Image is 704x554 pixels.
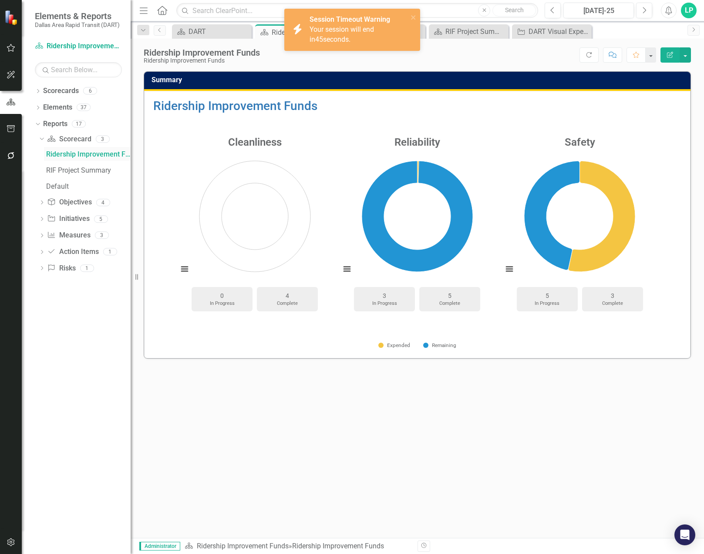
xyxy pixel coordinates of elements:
div: Chart. Highcharts interactive chart. [336,152,499,283]
a: Action Items [47,247,98,257]
div: In Progress [196,300,248,307]
button: Search [492,4,536,17]
button: View chart menu, Chart [341,263,353,275]
h3: Cleanliness [174,137,336,148]
span: Search [505,7,524,13]
input: Search ClearPoint... [176,3,538,18]
a: Reports [43,119,67,129]
h3: Summary [152,76,686,84]
div: [DATE]-25 [566,6,631,16]
div: In Progress [521,300,573,307]
div: 3 [358,291,411,300]
div: 1 [80,264,94,272]
a: DART [174,26,249,37]
div: In Progress [358,300,411,307]
div: DART Visual Experience Redesign [529,26,589,37]
div: Ridership Improvement Funds [272,27,340,38]
button: LP [681,3,697,18]
div: Complete [261,300,313,307]
svg: Interactive chart [336,152,499,283]
div: 5 [521,291,573,300]
path: Expended, 3,463. [417,161,419,183]
svg: Interactive chart [174,152,336,283]
div: Ridership Improvement Funds [292,542,384,550]
path: Expended, 20,193,729.68. [569,161,636,272]
div: 1 [103,248,117,256]
div: RIF Project Summary [445,26,506,37]
div: 5 [94,215,108,223]
div: Ridership Improvement Funds [144,48,260,57]
div: » [185,541,411,551]
span: Your session will end in seconds. [310,25,374,43]
a: Ridership Improvement Funds [197,542,289,550]
div: 4 [261,291,313,300]
div: Default [46,183,131,190]
a: Default [44,179,131,193]
a: Scorecard [47,134,91,144]
span: Administrator [139,542,180,551]
a: Elements [43,103,72,113]
div: 5 [424,291,476,300]
path: Remaining, 788,337. [362,161,473,272]
a: Measures [47,230,90,240]
div: DART [189,26,249,37]
a: RIF Project Summary [431,26,506,37]
div: Chart. Highcharts interactive chart. [499,152,661,283]
div: 0 [196,291,248,300]
a: RIF Project Summary [44,163,131,177]
div: Open Intercom Messenger [674,524,695,545]
a: Ridership Improvement Funds [44,147,131,161]
div: Complete [586,300,639,307]
div: Ridership Improvement Funds [46,150,131,158]
div: 4 [96,199,110,206]
div: 3 [96,135,110,143]
strong: Session Timeout Warning [310,15,390,23]
div: 3 [586,291,639,300]
div: Chart. Highcharts interactive chart. [174,152,336,283]
button: [DATE]-25 [563,3,634,18]
a: Initiatives [47,214,89,224]
div: Remaining [423,342,456,349]
h3: Reliability [336,137,499,148]
div: 37 [77,104,91,111]
button: View chart menu, Chart [179,263,191,275]
div: RIF Project Summary [46,167,131,174]
div: 3 [95,232,109,239]
small: Dallas Area Rapid Transit (DART) [35,21,120,28]
button: close [411,12,417,22]
span: Elements & Reports [35,11,120,21]
button: View chart menu, Chart [503,263,515,275]
input: Search Below... [35,62,122,77]
div: Expended [378,342,410,349]
svg: Interactive chart [499,152,661,283]
a: DART Visual Experience Redesign [514,26,589,37]
div: Complete [424,300,476,307]
a: Scorecards [43,86,79,96]
a: Objectives [47,197,91,207]
img: ClearPoint Strategy [4,10,20,25]
a: Risks [47,264,75,274]
div: 6 [83,87,97,95]
path: Remaining, 17,624,811.32. [524,161,579,270]
h3: Safety [499,137,661,148]
a: Ridership Improvement Funds [35,41,122,51]
span: 45 [315,35,323,43]
div: Ridership Improvement Funds [144,57,260,64]
a: Ridership Improvement Funds [153,99,317,113]
div: 17 [72,120,86,127]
